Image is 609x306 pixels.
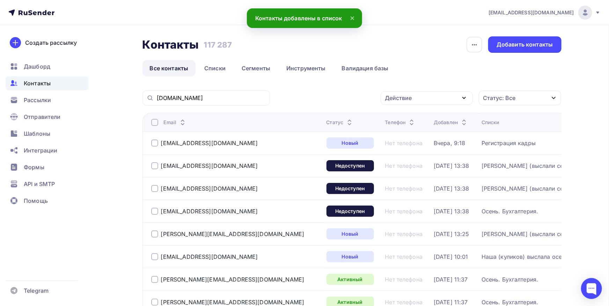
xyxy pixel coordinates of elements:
[489,6,601,20] a: [EMAIL_ADDRESS][DOMAIN_NAME]
[6,93,89,107] a: Рассылки
[482,185,585,192] a: [PERSON_NAME] (выслали сентябрь)
[161,162,258,169] a: [EMAIL_ADDRESS][DOMAIN_NAME]
[482,299,538,306] a: Осень. Бухгалтерия.
[24,113,61,121] span: Отправители
[434,299,468,306] a: [DATE] 11:37
[6,127,89,141] a: Шаблоны
[161,299,304,306] a: [PERSON_NAME][EMAIL_ADDRESS][DOMAIN_NAME]
[483,94,516,102] div: Статус: Все
[434,140,465,147] a: Вчера, 9:18
[385,185,423,192] a: Нет телефона
[25,38,77,47] div: Создать рассылку
[161,208,258,215] a: [EMAIL_ADDRESS][DOMAIN_NAME]
[434,208,469,215] a: [DATE] 13:38
[24,180,55,188] span: API и SMTP
[482,276,538,283] a: Осень. Бухгалтерия.
[326,274,374,285] a: Активный
[197,60,233,76] a: Списки
[24,96,51,104] span: Рассылки
[234,60,278,76] a: Сегменты
[157,94,266,102] input: Поиск
[6,76,89,90] a: Контакты
[6,160,89,174] a: Формы
[24,286,49,295] span: Telegram
[326,160,374,171] a: Недоступен
[326,251,374,262] a: Новый
[161,185,258,192] a: [EMAIL_ADDRESS][DOMAIN_NAME]
[385,140,423,147] a: Нет телефона
[385,119,416,126] div: Телефон
[204,40,232,50] h3: 117 287
[482,253,568,260] div: Наша (куликов) выслала осень
[434,162,469,169] div: [DATE] 13:38
[279,60,333,76] a: Инструменты
[434,253,468,260] a: [DATE] 10:01
[161,140,258,147] a: [EMAIL_ADDRESS][DOMAIN_NAME]
[434,230,469,237] a: [DATE] 13:25
[326,183,374,194] a: Недоступен
[24,79,51,87] span: Контакты
[6,110,89,124] a: Отправители
[24,197,48,205] span: Помощь
[24,62,50,71] span: Дашборд
[497,41,553,49] div: Добавить контакты
[482,119,499,126] div: Списки
[482,162,585,169] a: [PERSON_NAME] (выслали сентябрь)
[385,299,423,306] a: Нет телефона
[24,163,44,171] span: Формы
[434,276,468,283] a: [DATE] 11:37
[482,230,585,237] a: [PERSON_NAME] (выслали сентябрь)
[326,206,374,217] a: Недоступен
[434,185,469,192] a: [DATE] 13:38
[385,94,412,102] div: Действие
[381,91,473,105] button: Действие
[326,119,354,126] div: Статус
[24,129,50,138] span: Шаблоны
[385,230,423,237] a: Нет телефона
[434,119,468,126] div: Добавлен
[161,230,304,237] a: [PERSON_NAME][EMAIL_ADDRESS][DOMAIN_NAME]
[24,146,57,155] span: Интеграции
[385,253,423,260] a: Нет телефона
[385,276,423,283] a: Нет телефона
[482,140,536,147] a: Регистрация кадры
[385,208,423,215] a: Нет телефона
[142,60,196,76] a: Все контакты
[482,208,538,215] a: Осень. Бухгалтерия.
[161,253,258,260] a: [EMAIL_ADDRESS][DOMAIN_NAME]
[326,228,374,240] a: Новый
[326,137,374,149] a: Новый
[161,276,304,283] a: [PERSON_NAME][EMAIL_ADDRESS][DOMAIN_NAME]
[385,162,423,169] a: Нет телефона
